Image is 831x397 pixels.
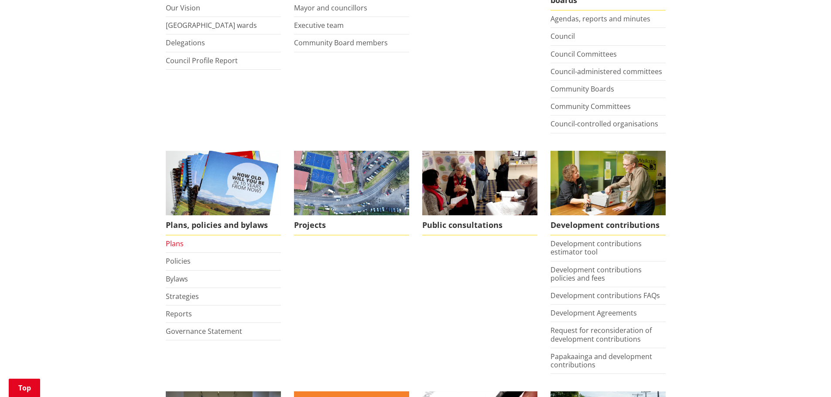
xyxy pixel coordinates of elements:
[551,265,642,283] a: Development contributions policies and fees
[166,274,188,284] a: Bylaws
[422,215,537,235] span: Public consultations
[166,239,184,248] a: Plans
[166,20,257,30] a: [GEOGRAPHIC_DATA] wards
[294,151,409,236] a: Projects
[551,352,652,370] a: Papakaainga and development contributions
[294,20,344,30] a: Executive team
[166,38,205,48] a: Delegations
[422,151,537,216] img: public-consultations
[551,84,614,94] a: Community Boards
[551,308,637,318] a: Development Agreements
[166,256,191,266] a: Policies
[294,3,367,13] a: Mayor and councillors
[551,119,658,129] a: Council-controlled organisations
[551,102,631,111] a: Community Committees
[551,49,617,59] a: Council Committees
[294,151,409,216] img: DJI_0336
[294,215,409,235] span: Projects
[166,151,281,236] a: We produce a number of plans, policies and bylaws including the Long Term Plan Plans, policies an...
[551,326,652,343] a: Request for reconsideration of development contributions
[166,215,281,235] span: Plans, policies and bylaws
[166,292,199,301] a: Strategies
[294,38,388,48] a: Community Board members
[791,360,822,392] iframe: Messenger Launcher
[422,151,537,236] a: public-consultations Public consultations
[166,3,200,13] a: Our Vision
[551,291,660,300] a: Development contributions FAQs
[551,14,650,24] a: Agendas, reports and minutes
[551,151,666,236] a: FInd out more about fees and fines here Development contributions
[551,151,666,216] img: Fees
[166,151,281,216] img: Long Term Plan
[166,326,242,336] a: Governance Statement
[9,379,40,397] a: Top
[551,31,575,41] a: Council
[166,56,238,65] a: Council Profile Report
[166,309,192,319] a: Reports
[551,67,662,76] a: Council-administered committees
[551,215,666,235] span: Development contributions
[551,239,642,257] a: Development contributions estimator tool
